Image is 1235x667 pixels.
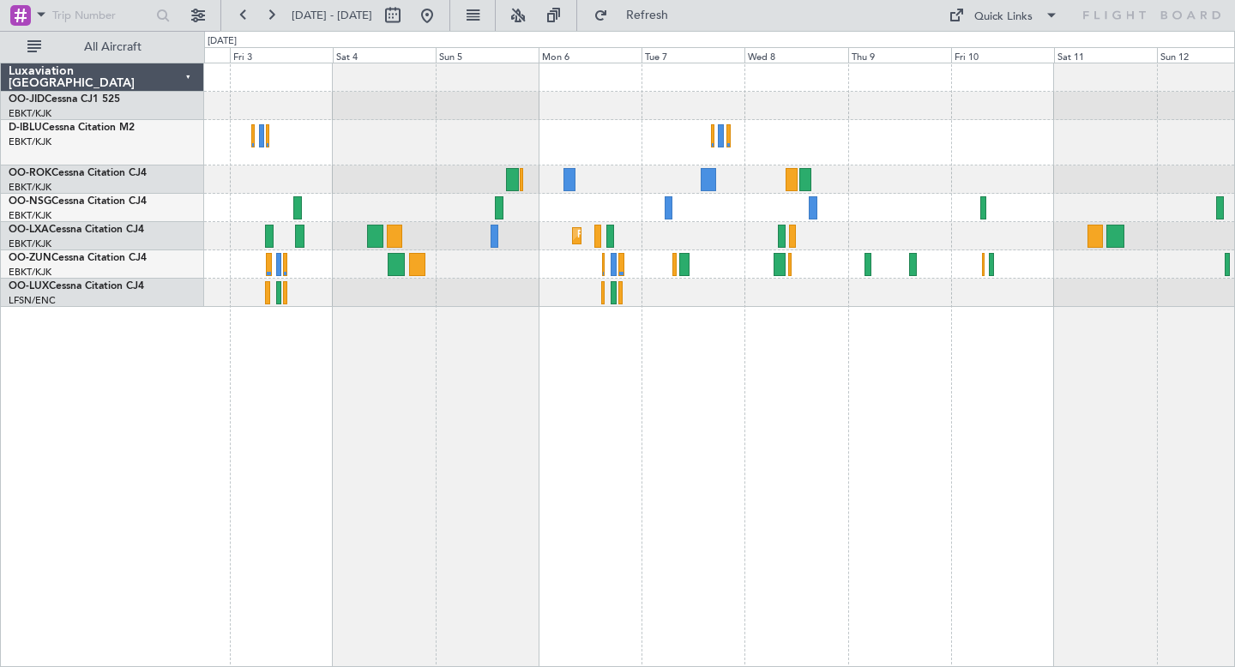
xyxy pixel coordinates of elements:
a: OO-NSGCessna Citation CJ4 [9,196,147,207]
button: Quick Links [940,2,1067,29]
div: Fri 10 [951,47,1054,63]
span: OO-JID [9,94,45,105]
a: EBKT/KJK [9,266,51,279]
a: OO-JIDCessna CJ1 525 [9,94,120,105]
div: Thu 9 [848,47,951,63]
a: D-IBLUCessna Citation M2 [9,123,135,133]
div: Planned Maint Kortrijk-[GEOGRAPHIC_DATA] [577,223,777,249]
div: [DATE] [208,34,237,49]
div: Sat 4 [333,47,436,63]
a: OO-LUXCessna Citation CJ4 [9,281,144,291]
span: Refresh [611,9,684,21]
a: OO-ROKCessna Citation CJ4 [9,168,147,178]
button: Refresh [586,2,689,29]
div: Tue 7 [642,47,744,63]
input: Trip Number [52,3,151,28]
span: OO-ZUN [9,253,51,263]
div: Wed 8 [744,47,847,63]
span: OO-ROK [9,168,51,178]
span: OO-NSG [9,196,51,207]
a: EBKT/KJK [9,135,51,148]
div: Mon 6 [539,47,642,63]
a: EBKT/KJK [9,209,51,222]
a: LFSN/ENC [9,294,56,307]
span: [DATE] - [DATE] [292,8,372,23]
span: OO-LXA [9,225,49,235]
div: Quick Links [974,9,1033,26]
span: OO-LUX [9,281,49,291]
span: D-IBLU [9,123,42,133]
div: Sat 11 [1054,47,1157,63]
a: EBKT/KJK [9,237,51,250]
div: Fri 3 [230,47,333,63]
button: All Aircraft [19,33,186,61]
a: EBKT/KJK [9,107,51,120]
a: OO-ZUNCessna Citation CJ4 [9,253,147,263]
a: OO-LXACessna Citation CJ4 [9,225,144,235]
span: All Aircraft [45,41,181,53]
a: EBKT/KJK [9,181,51,194]
div: Sun 5 [436,47,539,63]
